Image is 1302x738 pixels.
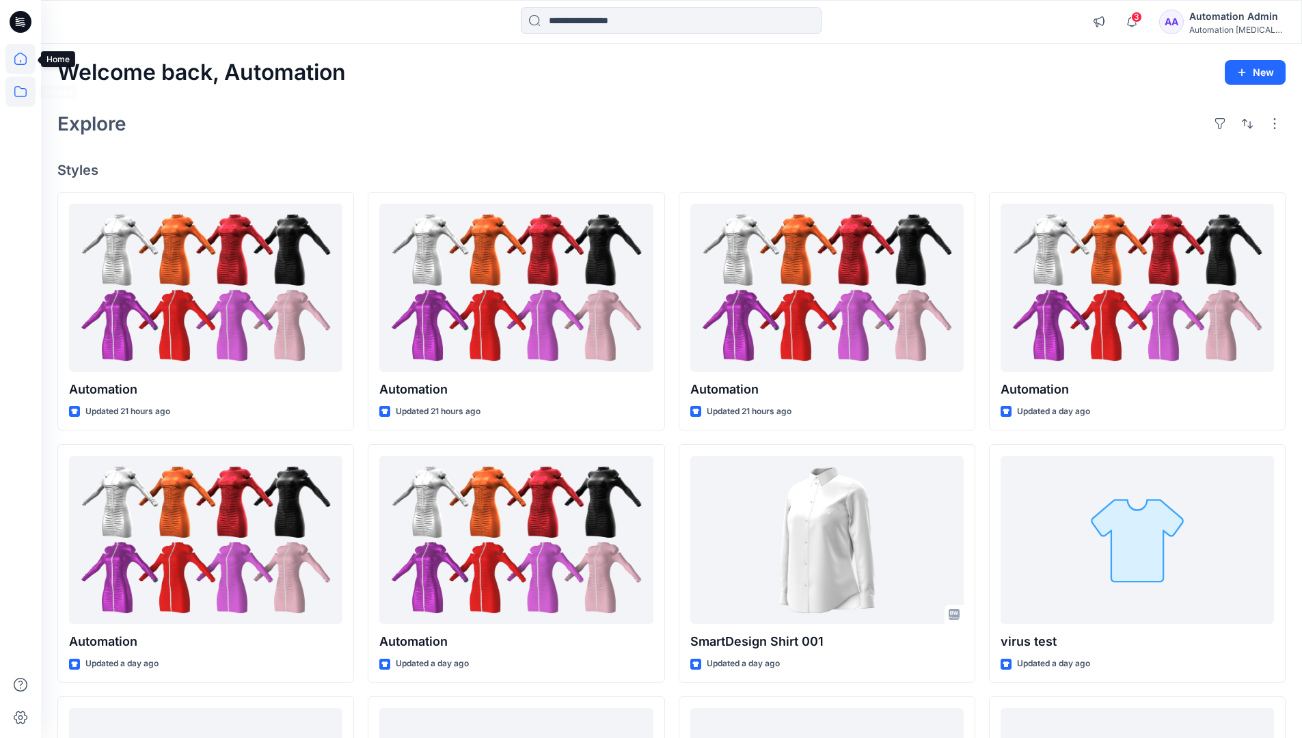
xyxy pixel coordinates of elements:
p: virus test [1001,632,1274,651]
h2: Explore [57,113,126,135]
a: Automation [690,204,964,372]
p: Updated 21 hours ago [707,405,791,419]
p: Updated a day ago [1017,405,1090,419]
a: Automation [69,204,342,372]
p: SmartDesign Shirt 001 [690,632,964,651]
a: Automation [379,204,653,372]
a: Automation [1001,204,1274,372]
p: Automation [69,632,342,651]
p: Updated a day ago [85,657,159,671]
div: Automation [MEDICAL_DATA]... [1189,25,1285,35]
span: 3 [1131,12,1142,23]
p: Updated 21 hours ago [396,405,480,419]
p: Updated a day ago [707,657,780,671]
div: AA [1159,10,1184,34]
p: Updated 21 hours ago [85,405,170,419]
h4: Styles [57,162,1286,178]
a: Automation [379,456,653,625]
a: SmartDesign Shirt 001 [690,456,964,625]
p: Updated a day ago [1017,657,1090,671]
p: Automation [379,632,653,651]
p: Automation [69,380,342,399]
h2: Welcome back, Automation [57,60,346,85]
p: Automation [1001,380,1274,399]
p: Automation [690,380,964,399]
p: Automation [379,380,653,399]
p: Updated a day ago [396,657,469,671]
a: Automation [69,456,342,625]
a: virus test [1001,456,1274,625]
button: New [1225,60,1286,85]
div: Automation Admin [1189,8,1285,25]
